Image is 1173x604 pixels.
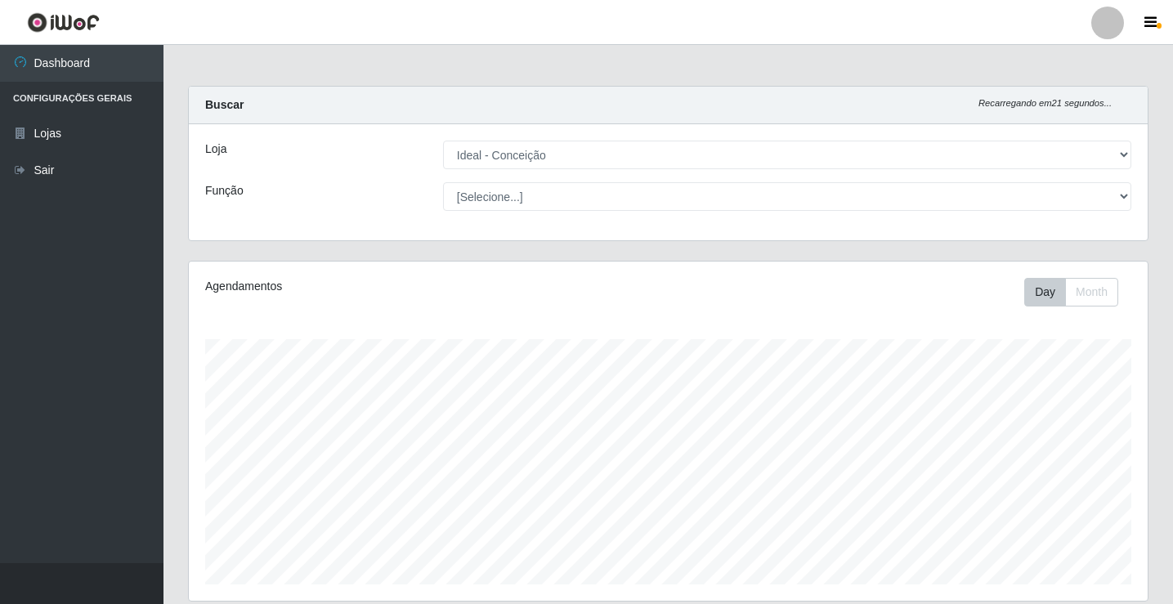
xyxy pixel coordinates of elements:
[205,98,244,111] strong: Buscar
[1065,278,1118,306] button: Month
[1024,278,1066,306] button: Day
[205,182,244,199] label: Função
[1024,278,1118,306] div: First group
[27,12,100,33] img: CoreUI Logo
[1024,278,1131,306] div: Toolbar with button groups
[205,141,226,158] label: Loja
[978,98,1112,108] i: Recarregando em 21 segundos...
[205,278,577,295] div: Agendamentos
